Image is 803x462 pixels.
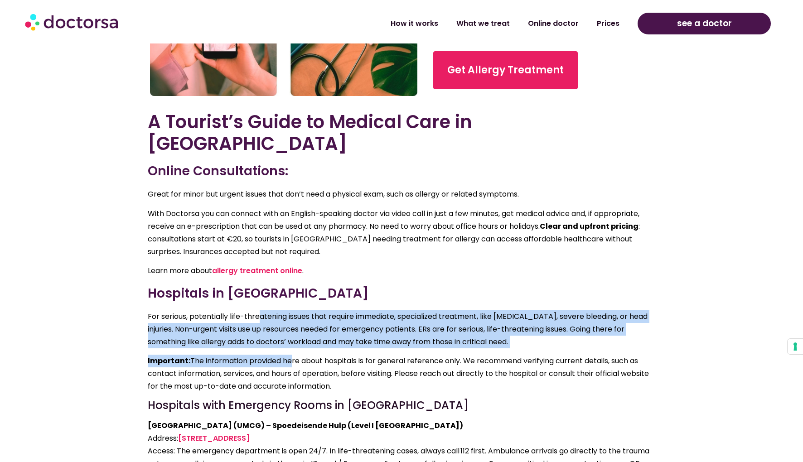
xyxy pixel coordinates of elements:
span: . [302,265,304,276]
p: The information provided here about hospitals is for general reference only. We recommend verifyi... [148,355,655,393]
a: How it works [382,13,447,34]
nav: Menu [208,13,628,34]
h4: Hospitals with Emergency Rooms in [GEOGRAPHIC_DATA] [148,399,655,412]
a: Online doctor [519,13,588,34]
strong: Clear and upfront pricing [540,221,639,231]
button: Your consent preferences for tracking technologies [788,339,803,354]
span: Learn more about [148,265,212,276]
h3: Online Consultations: [148,162,655,181]
a: Prices [588,13,629,34]
a: see a doctor [638,13,771,34]
a: What we treat [447,13,519,34]
p: Great for minor but urgent issues that don’t need a physical exam, such as allergy or related sym... [148,188,655,201]
p: For serious, potentially life-threatening issues that require immediate, specialized treatment, l... [148,310,655,348]
h3: Hospitals in [GEOGRAPHIC_DATA] [148,284,655,303]
a: [STREET_ADDRESS] [178,433,250,443]
p: With Doctorsa you can connect with an English-speaking doctor via video call in just a few minute... [148,207,655,258]
h2: A Tourist’s Guide to Medical Care in [GEOGRAPHIC_DATA] [148,111,655,154]
span: o need to worry about office hours or holidays. : consultations start at €20, so tourists in [GEO... [148,221,640,257]
strong: Important: [148,356,190,366]
strong: [GEOGRAPHIC_DATA] (UMCG) – Spoedeisende Hulp (Level I [GEOGRAPHIC_DATA]) [148,420,463,431]
a: allergy treatment online [212,265,302,276]
a: Get Allergy Treatment [433,51,578,89]
span: see a doctor [677,16,732,31]
span: Get Allergy Treatment [447,63,564,77]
